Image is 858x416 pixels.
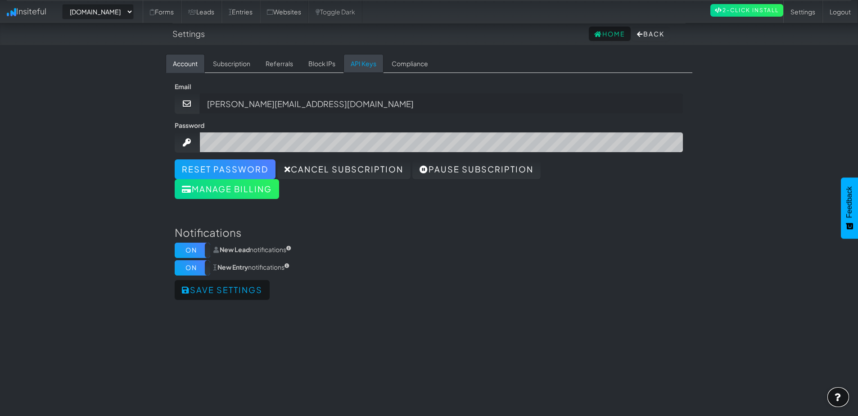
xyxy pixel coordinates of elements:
h3: Notifications [175,226,683,238]
a: 2-Click Install [710,4,783,17]
label: Email [175,82,191,91]
strong: New Entry [217,263,248,271]
a: Compliance [384,54,435,73]
a: Logout [822,0,858,23]
span: Feedback [845,186,853,218]
a: API Keys [343,54,384,73]
a: Settings [783,0,822,23]
a: Leads [181,0,221,23]
a: Websites [260,0,308,23]
button: Manage billing [175,179,279,199]
label: On [175,243,210,258]
a: Cancel subscription [277,159,411,179]
a: Block IPs [301,54,343,73]
a: Referrals [258,54,300,73]
span: notifications [213,245,291,253]
a: Reset password [175,159,275,179]
a: Toggle Dark [308,0,362,23]
label: On [175,260,210,276]
label: Password [175,121,204,130]
input: john@doe.com [199,93,684,114]
span: notifications [213,263,289,271]
a: Subscription [206,54,257,73]
button: Back [632,27,670,41]
h4: Settings [172,29,205,38]
strong: New Lead [220,245,250,253]
img: icon.png [7,8,16,16]
a: Forms [143,0,181,23]
button: Save settings [175,280,270,300]
a: Account [166,54,205,73]
a: Pause subscription [412,159,541,179]
button: Feedback - Show survey [841,177,858,239]
a: Home [589,27,631,41]
a: Entries [221,0,260,23]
